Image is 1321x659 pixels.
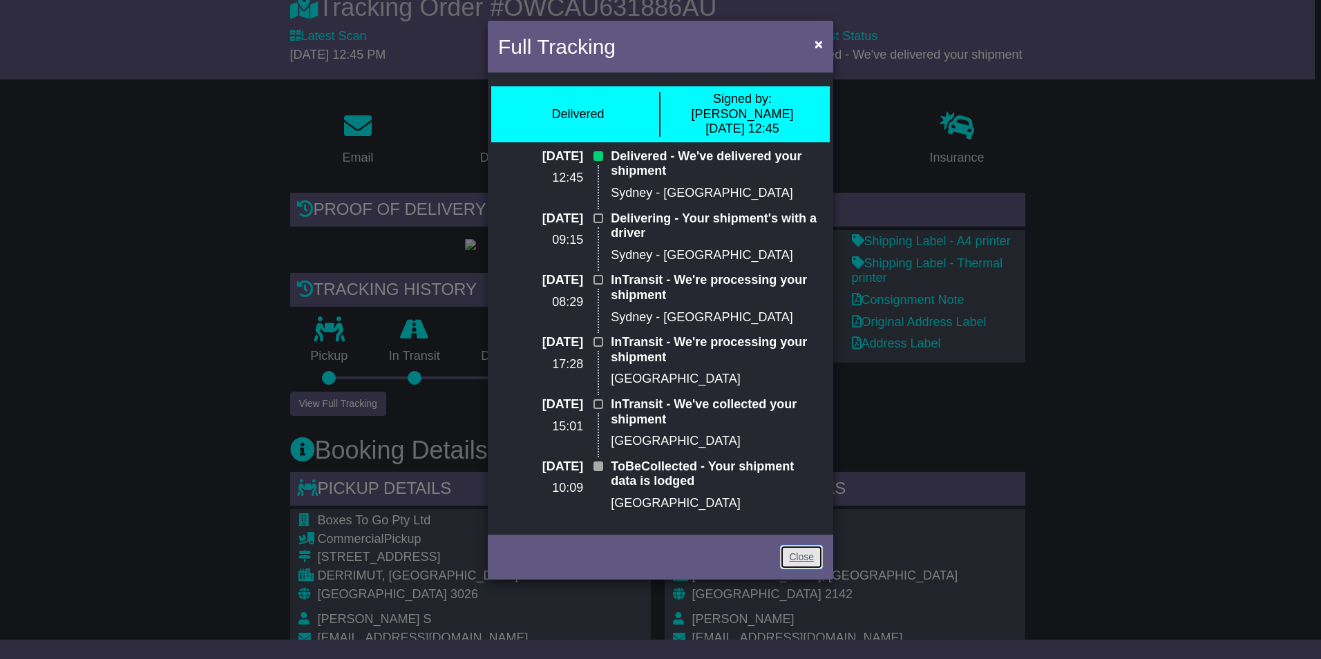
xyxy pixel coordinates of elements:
[498,149,583,164] p: [DATE]
[611,186,823,201] p: Sydney - [GEOGRAPHIC_DATA]
[611,459,823,489] p: ToBeCollected - Your shipment data is lodged
[498,233,583,248] p: 09:15
[551,107,604,122] div: Delivered
[498,335,583,350] p: [DATE]
[611,434,823,449] p: [GEOGRAPHIC_DATA]
[498,357,583,372] p: 17:28
[498,171,583,186] p: 12:45
[498,459,583,475] p: [DATE]
[780,545,823,569] a: Close
[611,335,823,365] p: InTransit - We're processing your shipment
[611,273,823,303] p: InTransit - We're processing your shipment
[498,211,583,227] p: [DATE]
[611,149,823,179] p: Delivered - We've delivered your shipment
[611,248,823,263] p: Sydney - [GEOGRAPHIC_DATA]
[498,273,583,288] p: [DATE]
[611,496,823,511] p: [GEOGRAPHIC_DATA]
[611,397,823,427] p: InTransit - We've collected your shipment
[815,36,823,52] span: ×
[498,295,583,310] p: 08:29
[498,481,583,496] p: 10:09
[498,397,583,412] p: [DATE]
[611,211,823,241] p: Delivering - Your shipment's with a driver
[808,30,830,58] button: Close
[498,419,583,434] p: 15:01
[667,92,817,137] div: [PERSON_NAME] [DATE] 12:45
[498,31,616,62] h4: Full Tracking
[611,310,823,325] p: Sydney - [GEOGRAPHIC_DATA]
[611,372,823,387] p: [GEOGRAPHIC_DATA]
[713,92,772,106] span: Signed by:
